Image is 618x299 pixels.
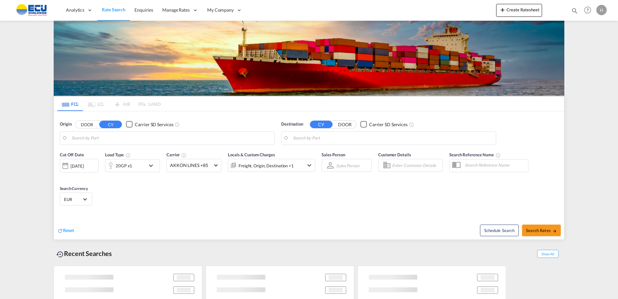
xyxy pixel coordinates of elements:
button: icon-plus 400-fgCreate Ratesheet [496,4,542,17]
md-icon: icon-chevron-down [147,162,158,170]
md-icon: Unchecked: Search for CY (Container Yard) services for all selected carriers.Checked : Search for... [409,122,414,127]
div: Help [582,5,596,16]
div: Freight Origin Destination Factory Stuffingicon-chevron-down [228,159,315,172]
div: icon-magnify [571,7,578,17]
span: Origin [60,121,71,127]
span: Load Type [105,152,131,157]
img: LCL+%26+FCL+BACKGROUND.png [54,21,564,96]
div: Origin DOOR CY Checkbox No InkUnchecked: Search for CY (Container Yard) services for all selected... [54,111,564,239]
span: Destination [281,121,303,127]
button: Note: By default Schedule search will only considerorigin ports, destination ports and cut off da... [480,225,519,236]
div: Recent Searches [54,246,114,261]
button: Search Ratesicon-arrow-right [522,225,561,236]
md-icon: icon-information-outline [125,153,131,158]
span: Show All [537,250,559,258]
md-icon: Unchecked: Search for CY (Container Yard) services for all selected carriers.Checked : Search for... [175,122,180,127]
md-icon: icon-arrow-right [552,229,557,233]
md-icon: Your search will be saved by the below given name [495,153,501,158]
span: Search Reference Name [449,152,501,157]
md-tab-item: FCL [57,97,83,111]
div: [DATE] [70,163,84,169]
span: Manage Rates [162,7,190,13]
img: 6cccb1402a9411edb762cf9624ab9cda.png [10,3,53,17]
md-checkbox: Checkbox No Ink [360,121,408,128]
span: AKKON LINES +85 [170,162,212,169]
md-datepicker: Select [60,172,65,181]
md-select: Select Currency: € EUREuro [63,194,89,204]
div: Freight Origin Destination Factory Stuffing [239,161,294,170]
span: Help [582,5,593,16]
span: Rate Search [102,7,125,12]
button: CY [99,121,122,128]
span: Locals & Custom Charges [228,152,275,157]
span: Analytics [66,7,84,13]
div: Carrier SD Services [369,121,408,128]
md-icon: icon-refresh [57,228,63,234]
md-icon: icon-chevron-down [305,161,313,169]
md-checkbox: Checkbox No Ink [126,121,173,128]
div: Carrier SD Services [135,121,173,128]
input: Search Reference Name [462,160,528,170]
span: Carrier [166,152,186,157]
span: Search Currency [60,186,88,191]
input: Enter Customer Details [392,161,441,170]
span: Enquiries [134,7,153,13]
md-icon: icon-plus 400-fg [499,6,506,14]
div: H [596,5,607,15]
md-icon: icon-magnify [571,7,578,14]
input: Search by Port [71,133,271,143]
span: Sales Person [322,152,345,157]
button: CY [310,121,333,128]
span: Cut Off Date [60,152,84,157]
md-icon: The selected Trucker/Carrierwill be displayed in the rate results If the rates are from another f... [181,153,186,158]
span: Search Rates [526,228,557,233]
button: DOOR [334,121,356,128]
div: [DATE] [60,159,99,172]
div: 20GP x1icon-chevron-down [105,159,160,172]
span: Customer Details [378,152,411,157]
md-icon: icon-backup-restore [56,250,64,258]
button: DOOR [76,121,98,128]
span: My Company [207,7,234,13]
span: EUR [64,196,82,202]
input: Search by Port [293,133,493,143]
div: icon-refreshReset [57,227,74,234]
md-select: Sales Person [336,161,360,170]
md-pagination-wrapper: Use the left and right arrow keys to navigate between tabs [57,97,161,111]
div: 20GP x1 [116,161,132,170]
span: Reset [63,227,74,233]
